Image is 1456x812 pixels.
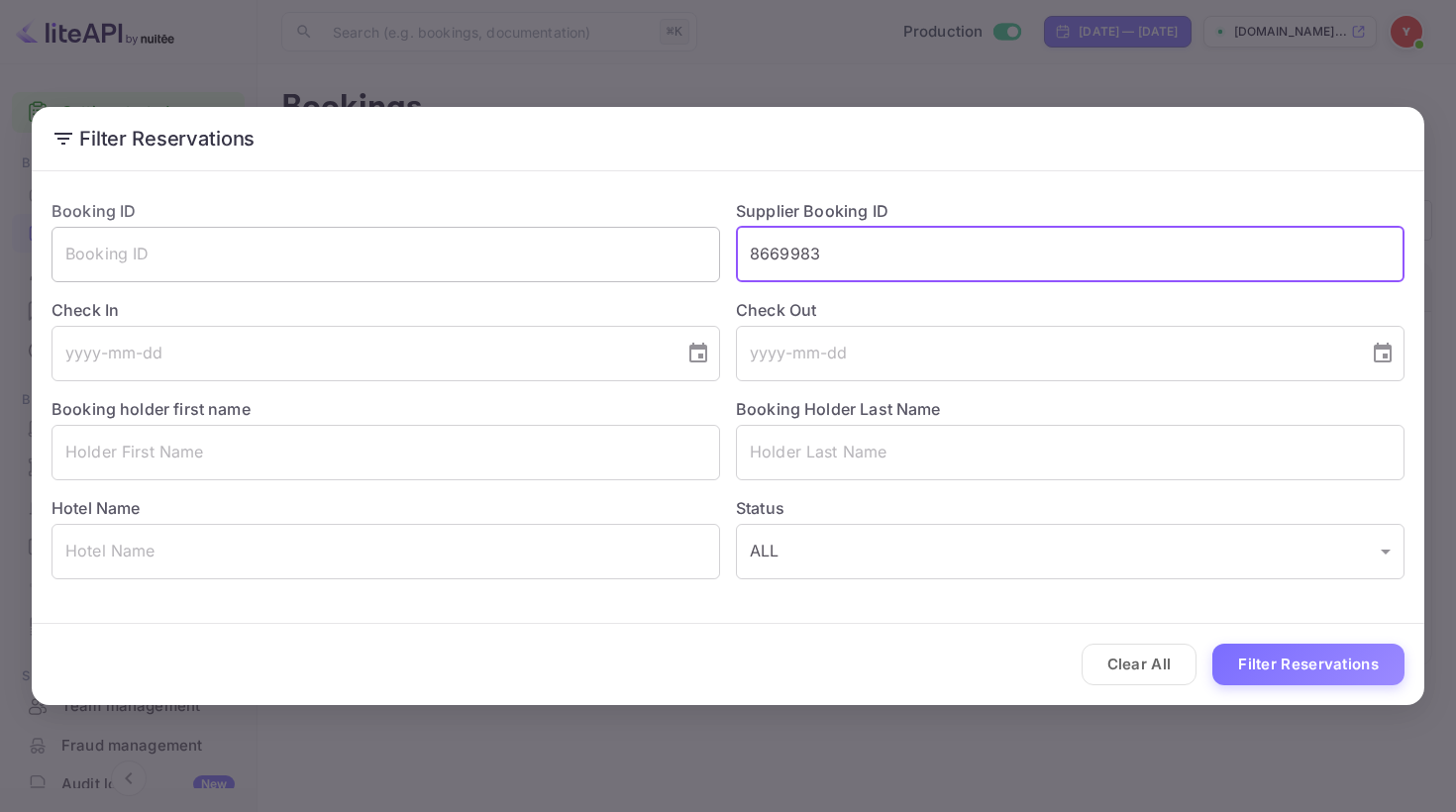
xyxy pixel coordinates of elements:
[736,496,1404,520] label: Status
[736,298,1404,322] label: Check Out
[678,334,718,373] button: Choose date
[736,524,1404,579] div: ALL
[1363,334,1403,373] button: Choose date
[736,425,1404,480] input: Holder Last Name
[52,524,720,579] input: Hotel Name
[52,399,251,419] label: Booking holder first name
[52,326,671,381] input: yyyy-mm-dd
[52,227,720,282] input: Booking ID
[1082,644,1197,686] button: Clear All
[52,298,720,322] label: Check In
[736,326,1355,381] input: yyyy-mm-dd
[736,201,888,221] label: Supplier Booking ID
[52,425,720,480] input: Holder First Name
[52,201,137,221] label: Booking ID
[52,498,141,518] label: Hotel Name
[1212,644,1404,686] button: Filter Reservations
[736,227,1404,282] input: Supplier Booking ID
[736,399,941,419] label: Booking Holder Last Name
[32,107,1424,170] h2: Filter Reservations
